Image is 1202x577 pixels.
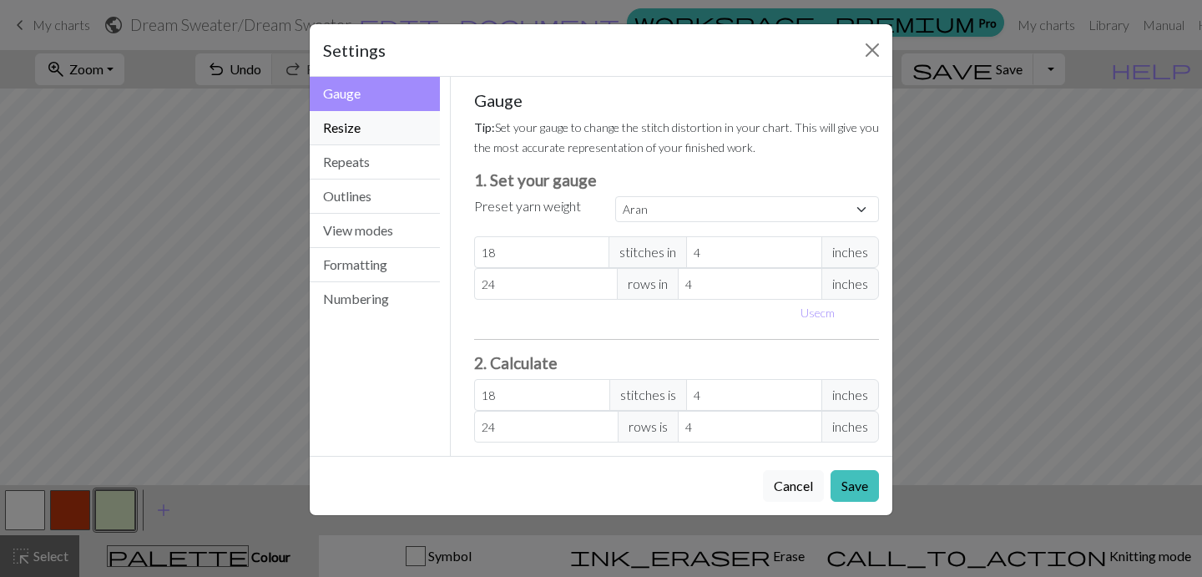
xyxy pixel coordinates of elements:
span: stitches is [609,379,687,411]
span: rows in [617,268,679,300]
button: Gauge [310,77,440,111]
button: Close [859,37,886,63]
button: Repeats [310,145,440,180]
h3: 2. Calculate [474,353,880,372]
button: Usecm [793,300,842,326]
span: stitches in [609,236,687,268]
small: Set your gauge to change the stitch distortion in your chart. This will give you the most accurat... [474,120,879,154]
span: inches [821,268,879,300]
button: Cancel [763,470,824,502]
h5: Settings [323,38,386,63]
span: inches [821,379,879,411]
button: View modes [310,214,440,248]
h5: Gauge [474,90,880,110]
button: Formatting [310,248,440,282]
span: inches [821,236,879,268]
button: Outlines [310,180,440,214]
label: Preset yarn weight [474,196,581,216]
strong: Tip: [474,120,495,134]
span: rows is [618,411,679,443]
button: Save [831,470,879,502]
button: Resize [310,111,440,145]
span: inches [821,411,879,443]
button: Numbering [310,282,440,316]
h3: 1. Set your gauge [474,170,880,190]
